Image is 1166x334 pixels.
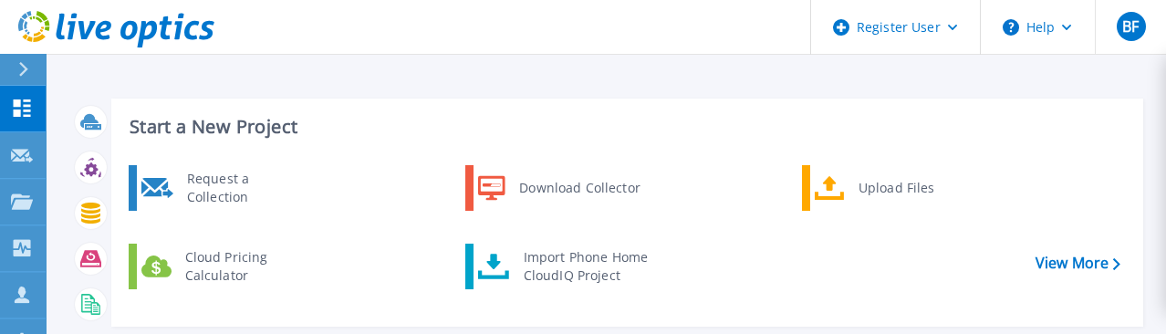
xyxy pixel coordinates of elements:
a: Upload Files [802,165,989,211]
a: Cloud Pricing Calculator [129,244,316,289]
a: View More [1036,255,1120,272]
div: Request a Collection [178,170,311,206]
div: Upload Files [849,170,984,206]
a: Download Collector [465,165,652,211]
div: Download Collector [510,170,648,206]
a: Request a Collection [129,165,316,211]
div: Cloud Pricing Calculator [176,248,311,285]
div: Import Phone Home CloudIQ Project [515,248,657,285]
h3: Start a New Project [130,117,1119,137]
span: BF [1122,19,1139,34]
